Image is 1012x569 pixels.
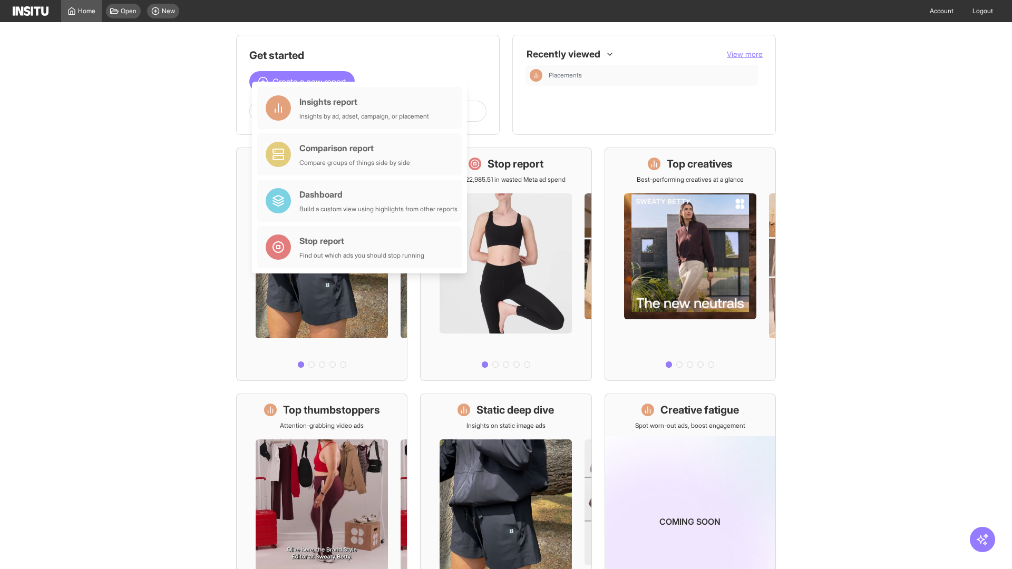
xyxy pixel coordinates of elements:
[549,71,582,80] span: Placements
[446,175,566,184] p: Save £22,985.51 in wasted Meta ad spend
[299,95,429,108] div: Insights report
[13,6,48,16] img: Logo
[249,48,486,63] h1: Get started
[162,7,175,15] span: New
[488,156,543,171] h1: Stop report
[283,403,380,417] h1: Top thumbstoppers
[637,175,744,184] p: Best-performing creatives at a glance
[466,421,546,430] p: Insights on static image ads
[605,148,776,381] a: Top creativesBest-performing creatives at a glance
[121,7,137,15] span: Open
[299,112,429,121] div: Insights by ad, adset, campaign, or placement
[727,50,763,58] span: View more
[236,148,407,381] a: What's live nowSee all active ads instantly
[530,69,542,82] div: Insights
[299,205,458,213] div: Build a custom view using highlights from other reports
[249,71,355,92] button: Create a new report
[299,251,424,260] div: Find out which ads you should stop running
[476,403,554,417] h1: Static deep dive
[273,75,346,88] span: Create a new report
[299,142,410,154] div: Comparison report
[727,49,763,60] button: View more
[299,234,424,247] div: Stop report
[420,148,591,381] a: Stop reportSave £22,985.51 in wasted Meta ad spend
[299,188,458,201] div: Dashboard
[667,156,733,171] h1: Top creatives
[78,7,95,15] span: Home
[549,71,754,80] span: Placements
[280,421,364,430] p: Attention-grabbing video ads
[299,159,410,167] div: Compare groups of things side by side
